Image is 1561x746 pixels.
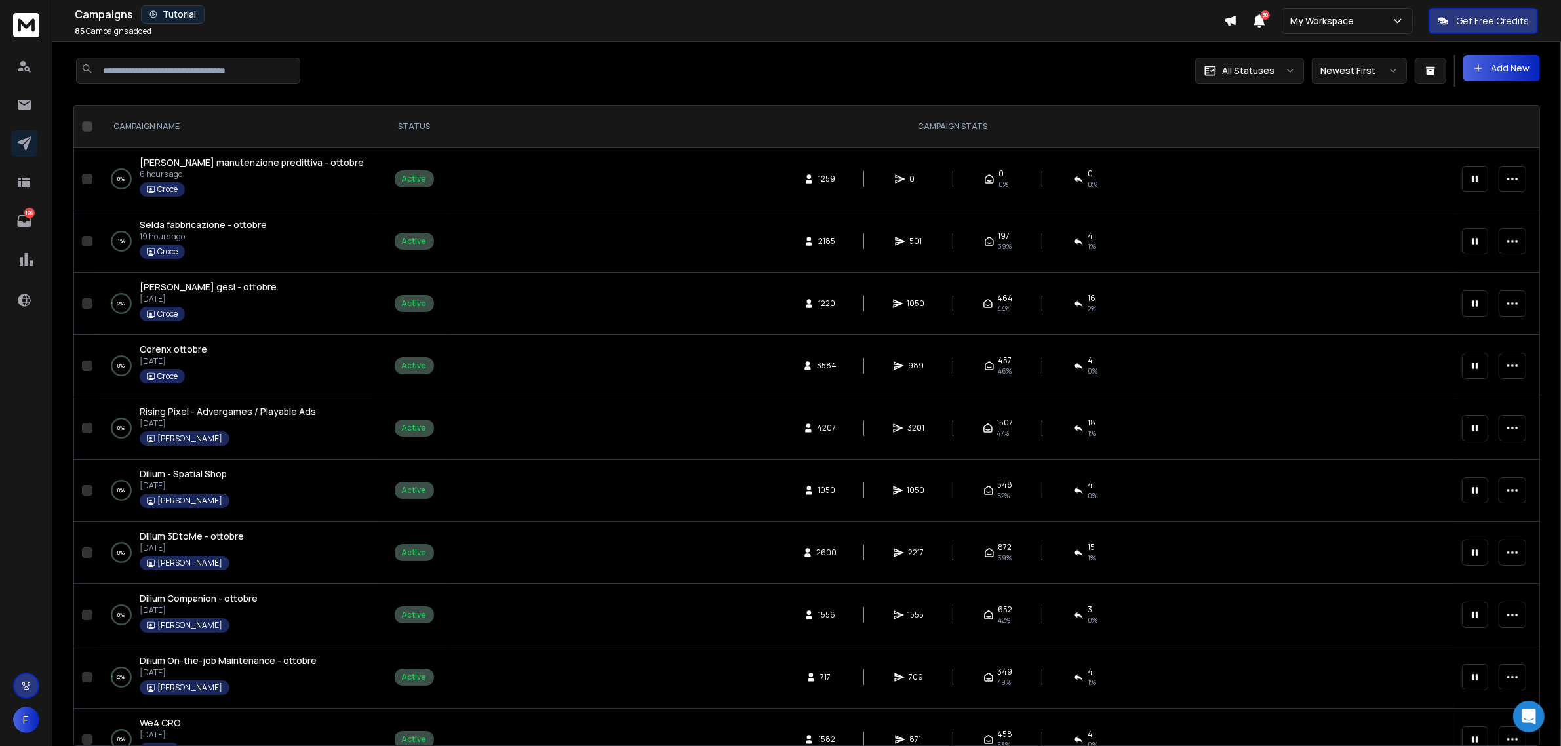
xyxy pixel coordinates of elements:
[140,467,227,480] span: Dilium - Spatial Shop
[402,547,427,558] div: Active
[1456,14,1529,28] p: Get Free Credits
[1261,10,1270,20] span: 50
[140,218,267,231] a: Selda fabbricazione - ottobre
[1088,604,1092,615] span: 3
[157,309,178,319] p: Croce
[1312,58,1407,84] button: Newest First
[1088,241,1096,252] span: 1 %
[998,241,1012,252] span: 39 %
[907,298,925,309] span: 1050
[908,610,924,620] span: 1555
[157,620,222,631] p: [PERSON_NAME]
[140,156,364,169] a: [PERSON_NAME] manutenzione predittiva - ottobre
[11,208,37,234] a: 196
[1088,428,1096,439] span: 1 %
[140,281,277,294] a: [PERSON_NAME] gesi - ottobre
[402,298,427,309] div: Active
[140,343,207,356] a: Corenx ottobre
[908,361,924,371] span: 989
[118,671,125,684] p: 2 %
[402,610,427,620] div: Active
[140,169,364,180] p: 6 hours ago
[140,481,229,491] p: [DATE]
[157,371,178,382] p: Croce
[998,542,1012,553] span: 872
[1463,55,1540,81] button: Add New
[817,547,837,558] span: 2600
[1088,553,1096,563] span: 1 %
[140,654,317,667] a: Dilium On-the-job Maintenance - ottobre
[818,610,835,620] span: 1556
[818,485,836,496] span: 1050
[908,547,924,558] span: 2217
[998,179,1008,189] span: 0%
[909,734,922,745] span: 871
[820,672,833,682] span: 717
[1088,418,1096,428] span: 18
[118,172,125,186] p: 0 %
[907,485,925,496] span: 1050
[13,707,39,733] button: F
[998,553,1012,563] span: 39 %
[909,672,923,682] span: 709
[157,184,178,195] p: Croce
[998,667,1013,677] span: 349
[998,615,1010,625] span: 42 %
[402,423,427,433] div: Active
[140,405,316,418] span: Rising Pixel - Advergames / Playable Ads
[98,646,377,709] td: 2%Dilium On-the-job Maintenance - ottobre[DATE][PERSON_NAME]
[402,174,427,184] div: Active
[818,174,835,184] span: 1259
[451,106,1454,148] th: CAMPAIGN STATS
[157,558,222,568] p: [PERSON_NAME]
[1513,701,1545,732] div: Open Intercom Messenger
[998,677,1012,688] span: 49 %
[1222,64,1274,77] p: All Statuses
[140,530,244,543] a: Dilium 3DtoMe - ottobre
[997,304,1010,314] span: 44 %
[1088,179,1097,189] span: 0%
[998,604,1012,615] span: 652
[140,717,181,729] span: We4 CRO
[140,343,207,355] span: Corenx ottobre
[140,294,277,304] p: [DATE]
[818,423,837,433] span: 4207
[402,485,427,496] div: Active
[1088,490,1097,501] span: 0 %
[1088,293,1096,304] span: 16
[98,522,377,584] td: 0%Dilium 3DtoMe - ottobre[DATE][PERSON_NAME]
[998,231,1010,241] span: 197
[118,484,125,497] p: 0 %
[75,26,85,37] span: 85
[1088,366,1097,376] span: 0 %
[818,734,835,745] span: 1582
[98,460,377,522] td: 0%Dilium - Spatial Shop[DATE][PERSON_NAME]
[140,231,267,242] p: 19 hours ago
[1088,677,1096,688] span: 1 %
[157,496,222,506] p: [PERSON_NAME]
[998,168,1004,179] span: 0
[157,433,222,444] p: [PERSON_NAME]
[118,733,125,746] p: 0 %
[157,246,178,257] p: Croce
[140,543,244,553] p: [DATE]
[402,361,427,371] div: Active
[1088,304,1096,314] span: 2 %
[998,729,1013,739] span: 458
[75,26,151,37] p: Campaigns added
[907,423,924,433] span: 3201
[1088,615,1097,625] span: 0 %
[141,5,205,24] button: Tutorial
[98,397,377,460] td: 0%Rising Pixel - Advergames / Playable Ads[DATE][PERSON_NAME]
[1088,729,1093,739] span: 4
[140,356,207,366] p: [DATE]
[118,235,125,248] p: 1 %
[98,148,377,210] td: 0%[PERSON_NAME] manutenzione predittiva - ottobre6 hours agoCroce
[1088,168,1093,179] span: 0
[118,297,125,310] p: 2 %
[909,236,922,246] span: 501
[402,236,427,246] div: Active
